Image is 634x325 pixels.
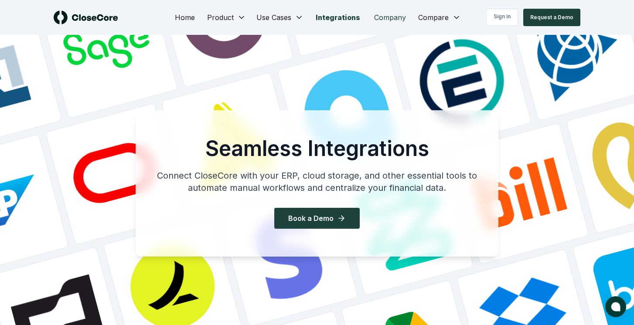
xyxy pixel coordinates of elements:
[168,9,202,26] a: Home
[150,169,484,194] p: Connect CloseCore with your ERP, cloud storage, and other essential tools to automate manual work...
[256,12,291,23] span: Use Cases
[523,9,580,26] button: Request a Demo
[367,9,413,26] a: Company
[413,9,466,26] button: Compare
[605,296,626,317] button: atlas-launcher
[207,12,234,23] span: Product
[418,12,449,23] span: Compare
[251,9,309,26] button: Use Cases
[309,9,367,26] a: Integrations
[54,10,118,24] img: logo
[486,9,518,26] a: Sign in
[202,9,251,26] button: Product
[150,138,484,159] h1: Seamless Integrations
[274,208,360,229] button: Book a Demo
